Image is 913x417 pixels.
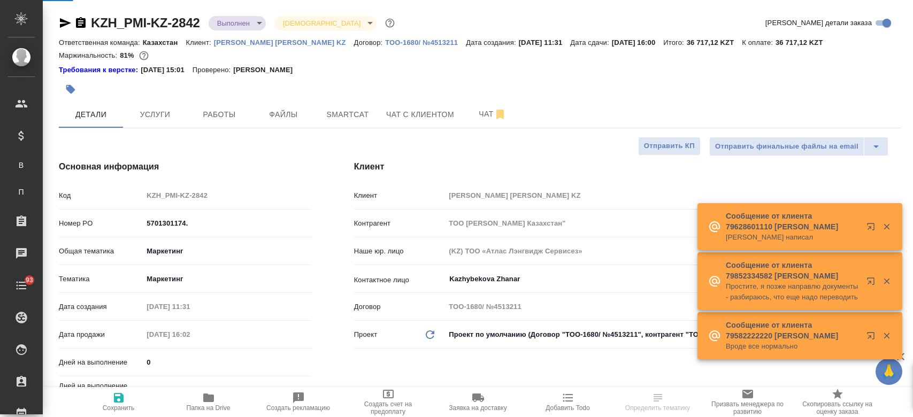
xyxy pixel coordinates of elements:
[59,160,311,173] h4: Основная информация
[209,16,266,30] div: Выполнен
[350,400,427,415] span: Создать счет на предоплату
[129,108,181,121] span: Услуги
[383,16,397,30] button: Доп статусы указывают на важность/срочность заказа
[254,387,343,417] button: Создать рекламацию
[445,299,901,314] input: Пустое поле
[143,383,311,399] input: Пустое поле
[74,387,164,417] button: Сохранить
[709,137,864,156] button: Отправить финальные файлы на email
[860,271,886,296] button: Открыть в новой вкладке
[726,341,860,352] p: Вроде все нормально
[663,38,686,47] p: Итого:
[143,38,186,47] p: Казахстан
[322,108,373,121] span: Smartcat
[274,16,377,30] div: Выполнен
[13,187,29,197] span: П
[570,38,611,47] p: Дата сдачи:
[59,381,143,402] p: Дней на выполнение (авт.)
[59,218,143,229] p: Номер PO
[13,160,29,171] span: В
[59,274,143,284] p: Тематика
[193,65,234,75] p: Проверено:
[143,270,311,288] div: Маркетинг
[765,18,872,28] span: [PERSON_NAME] детали заказа
[19,275,40,285] span: 93
[726,281,860,303] p: Простите, я позже направлю документы - разбираюсь, что еще надо переводить
[103,404,135,412] span: Сохранить
[8,155,35,176] a: В
[354,275,446,285] p: Контактное лицо
[143,299,236,314] input: Пустое поле
[59,329,143,340] p: Дата продажи
[519,38,571,47] p: [DATE] 11:31
[120,51,136,59] p: 81%
[187,404,231,412] span: Папка на Drive
[613,387,703,417] button: Определить тематику
[143,354,311,370] input: ✎ Введи что-нибудь
[59,17,72,29] button: Скопировать ссылку для ЯМессенджера
[876,276,897,286] button: Закрыть
[59,38,143,47] p: Ответственная команда:
[687,38,742,47] p: 36 717,12 KZT
[445,243,901,259] input: Пустое поле
[91,16,200,30] a: KZH_PMI-KZ-2842
[709,137,888,156] div: split button
[141,65,193,75] p: [DATE] 15:01
[214,37,354,47] a: [PERSON_NAME] [PERSON_NAME] KZ
[59,51,120,59] p: Маржинальность:
[59,357,143,368] p: Дней на выполнение
[354,190,446,201] p: Клиент
[466,38,518,47] p: Дата создания:
[494,108,507,121] svg: Отписаться
[523,387,613,417] button: Добавить Todo
[445,215,901,231] input: Пустое поле
[59,65,141,75] a: Требования к верстке:
[214,38,354,47] p: [PERSON_NAME] [PERSON_NAME] KZ
[354,38,386,47] p: Договор:
[59,65,141,75] div: Нажми, чтобы открыть папку с инструкцией
[860,325,886,351] button: Открыть в новой вкладке
[354,329,378,340] p: Проект
[625,404,690,412] span: Определить тематику
[143,188,311,203] input: Пустое поле
[164,387,254,417] button: Папка на Drive
[385,37,466,47] a: ТОО-1680/ №4513211
[638,137,701,156] button: Отправить КП
[343,387,433,417] button: Создать счет на предоплату
[726,232,860,243] p: [PERSON_NAME] написал
[715,141,858,153] span: Отправить финальные файлы на email
[876,331,897,341] button: Закрыть
[233,65,301,75] p: [PERSON_NAME]
[59,190,143,201] p: Код
[354,302,446,312] p: Договор
[266,404,330,412] span: Создать рекламацию
[8,181,35,203] a: П
[186,38,213,47] p: Клиент:
[3,272,40,299] a: 93
[876,222,897,231] button: Закрыть
[776,38,831,47] p: 36 717,12 KZT
[59,246,143,257] p: Общая тематика
[445,188,901,203] input: Пустое поле
[467,107,518,121] span: Чат
[137,49,151,63] button: 934.99 RUB;
[59,78,82,101] button: Добавить тэг
[726,320,860,341] p: Сообщение от клиента 79582222220 [PERSON_NAME]
[726,211,860,232] p: Сообщение от клиента 79628601110 [PERSON_NAME]
[258,108,309,121] span: Файлы
[726,260,860,281] p: Сообщение от клиента 79852334582 [PERSON_NAME]
[386,108,454,121] span: Чат с клиентом
[354,246,446,257] p: Наше юр. лицо
[385,38,466,47] p: ТОО-1680/ №4513211
[143,215,311,231] input: ✎ Введи что-нибудь
[143,242,311,260] div: Маркетинг
[433,387,523,417] button: Заявка на доставку
[860,216,886,242] button: Открыть в новой вкладке
[445,326,901,344] div: Проект по умолчанию (Договор "ТОО-1680/ №4513211", контрагент "ТОО [PERSON_NAME] Казахстан"")
[354,160,901,173] h4: Клиент
[143,327,236,342] input: Пустое поле
[194,108,245,121] span: Работы
[612,38,664,47] p: [DATE] 16:00
[214,19,253,28] button: Выполнен
[449,404,507,412] span: Заявка на доставку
